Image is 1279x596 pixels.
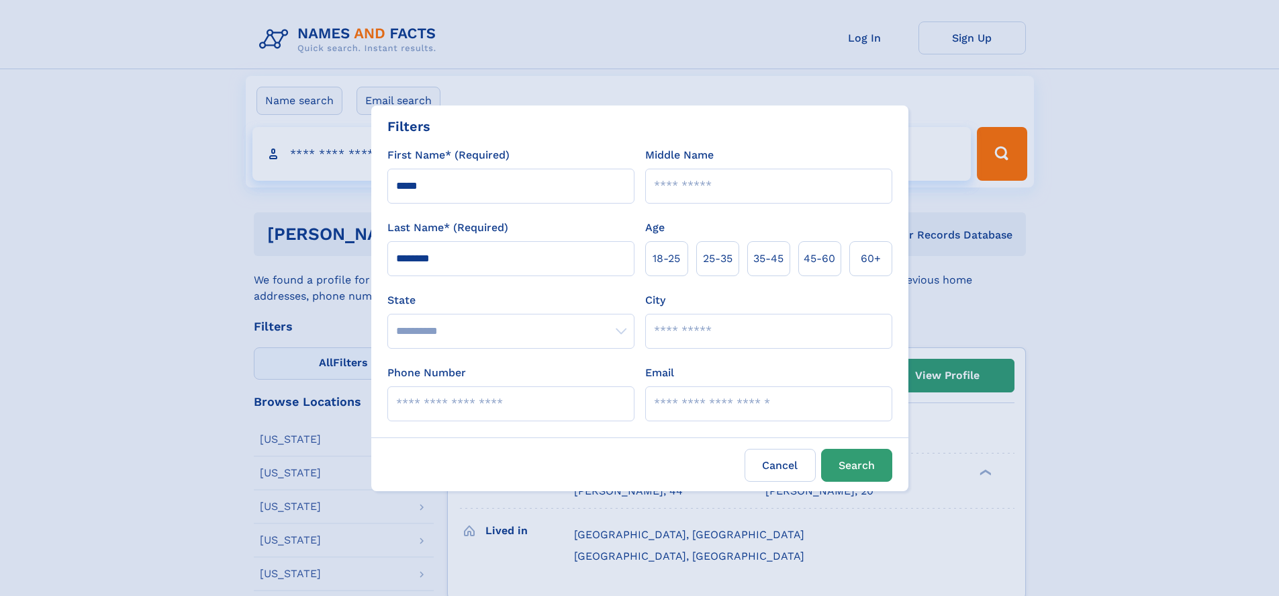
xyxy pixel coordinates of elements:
[387,116,430,136] div: Filters
[387,147,510,163] label: First Name* (Required)
[861,251,881,267] span: 60+
[753,251,784,267] span: 35‑45
[703,251,732,267] span: 25‑35
[645,292,665,308] label: City
[804,251,835,267] span: 45‑60
[387,292,634,308] label: State
[645,365,674,381] label: Email
[387,220,508,236] label: Last Name* (Required)
[387,365,466,381] label: Phone Number
[745,449,816,482] label: Cancel
[645,220,665,236] label: Age
[653,251,680,267] span: 18‑25
[821,449,892,482] button: Search
[645,147,714,163] label: Middle Name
